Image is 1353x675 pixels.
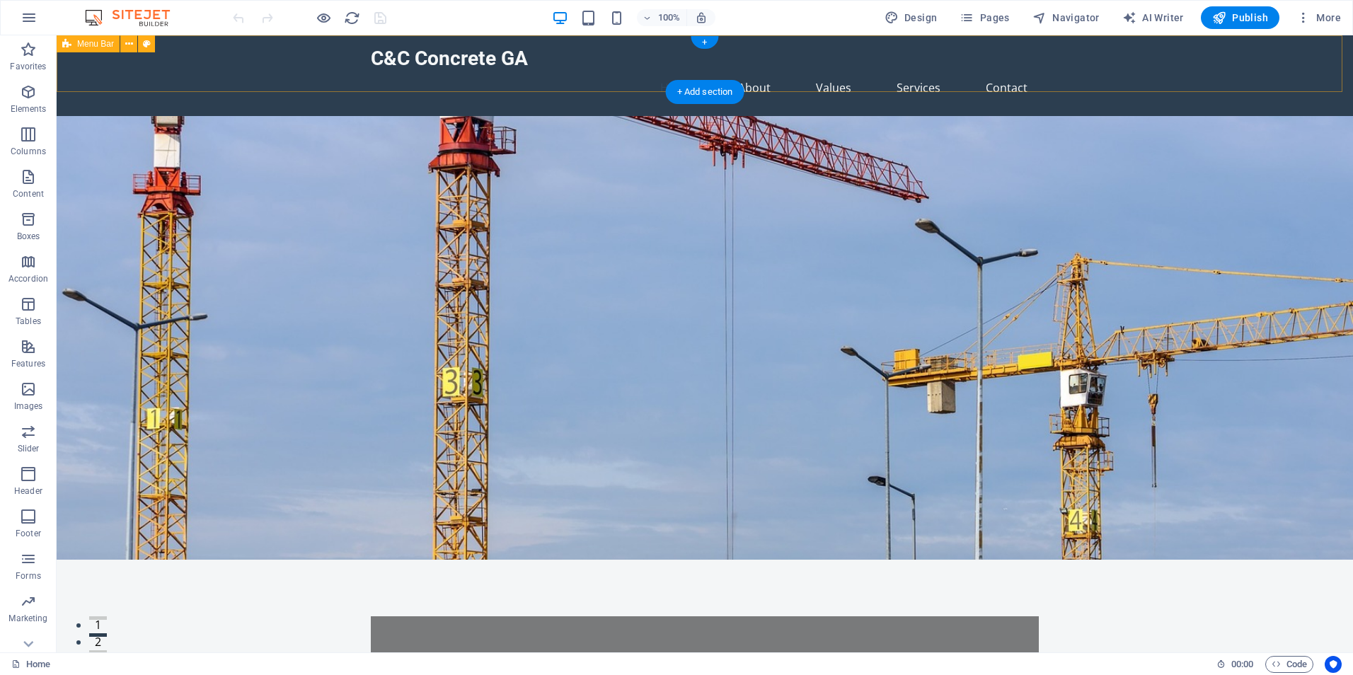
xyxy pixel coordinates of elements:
button: More [1291,6,1347,29]
div: + Add section [666,80,744,104]
img: Editor Logo [81,9,188,26]
p: Footer [16,528,41,539]
button: 3 [33,615,50,618]
button: Design [879,6,943,29]
p: Tables [16,316,41,327]
a: Click to cancel selection. Double-click to open Pages [11,656,50,673]
button: 1 [33,581,50,584]
p: Features [11,358,45,369]
span: AI Writer [1122,11,1184,25]
button: Usercentrics [1325,656,1342,673]
span: Pages [960,11,1009,25]
p: Marketing [8,613,47,624]
span: Navigator [1032,11,1100,25]
h6: 100% [658,9,681,26]
p: Slider [18,443,40,454]
span: 00 00 [1231,656,1253,673]
p: Elements [11,103,47,115]
p: Header [14,485,42,497]
button: reload [343,9,360,26]
span: Publish [1212,11,1268,25]
button: Code [1265,656,1313,673]
i: On resize automatically adjust zoom level to fit chosen device. [695,11,708,24]
button: 100% [637,9,687,26]
p: Favorites [10,61,46,72]
span: More [1296,11,1341,25]
button: 2 [33,598,50,601]
button: Publish [1201,6,1279,29]
button: Navigator [1027,6,1105,29]
p: Images [14,400,43,412]
button: Pages [954,6,1015,29]
i: Reload page [344,10,360,26]
span: Design [885,11,938,25]
span: Menu Bar [77,40,114,48]
div: Design (Ctrl+Alt+Y) [879,6,943,29]
p: Boxes [17,231,40,242]
p: Columns [11,146,46,157]
div: + [691,36,718,49]
p: Forms [16,570,41,582]
p: Content [13,188,44,200]
span: Code [1272,656,1307,673]
button: Click here to leave preview mode and continue editing [315,9,332,26]
h6: Session time [1216,656,1254,673]
p: Accordion [8,273,48,284]
span: : [1241,659,1243,669]
button: AI Writer [1117,6,1190,29]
